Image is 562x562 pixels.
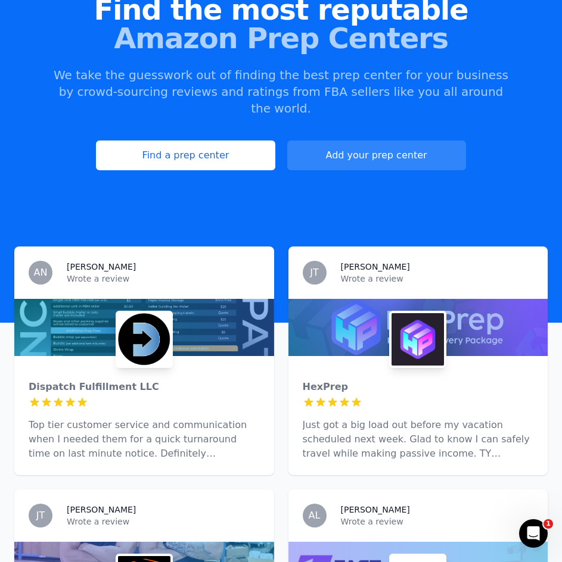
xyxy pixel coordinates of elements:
p: Just got a big load out before my vacation scheduled next week. Glad to know I can safely travel ... [303,418,534,461]
p: Top tier customer service and communication when I needed them for a quick turnaround time on las... [29,418,260,461]
p: Wrote a review [341,516,534,527]
span: AL [309,511,321,520]
span: AN [34,268,48,277]
img: Dispatch Fulfillment LLC [118,313,170,366]
div: Dispatch Fulfillment LLC [29,380,260,394]
span: JT [310,268,319,277]
a: AN[PERSON_NAME]Wrote a reviewDispatch Fulfillment LLCDispatch Fulfillment LLCTop tier customer se... [14,246,274,475]
p: We take the guesswork out of finding the best prep center for your business by crowd-sourcing rev... [52,67,510,117]
h3: [PERSON_NAME] [67,261,136,273]
span: 1 [544,519,553,529]
p: Wrote a review [341,273,534,285]
a: Find a prep center [96,140,275,170]
a: JT[PERSON_NAME]Wrote a reviewHexPrepHexPrepJust got a big load out before my vacation scheduled n... [288,246,548,475]
span: Amazon Prep Centers [14,24,548,52]
h3: [PERSON_NAME] [341,504,410,516]
h3: [PERSON_NAME] [67,504,136,516]
iframe: Intercom live chat [519,519,548,548]
span: JT [36,511,45,520]
h3: [PERSON_NAME] [341,261,410,273]
div: HexPrep [303,380,534,394]
p: Wrote a review [67,273,260,285]
img: HexPrep [392,313,444,366]
a: Add your prep center [287,140,466,170]
p: Wrote a review [67,516,260,527]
